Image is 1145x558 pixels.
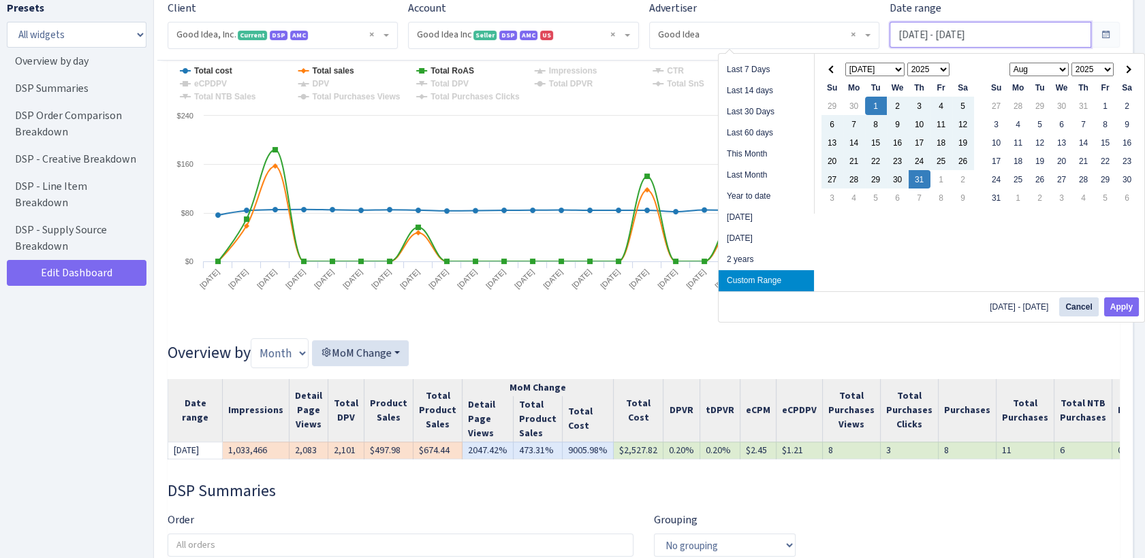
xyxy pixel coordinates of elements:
[1054,379,1112,442] th: Total NTB Purchases
[1007,78,1029,97] th: Mo
[997,379,1054,442] th: Total Purchases
[312,340,409,366] button: MoM Change
[719,80,814,101] li: Last 14 days
[997,442,1054,459] td: 11
[599,267,621,289] tspan: [DATE]
[719,101,814,122] li: Last 30 Days
[549,79,593,88] tspan: Total DPVR
[1116,152,1138,170] td: 23
[1007,115,1029,133] td: 4
[986,97,1007,115] td: 27
[843,152,865,170] td: 21
[1051,78,1073,97] th: We
[952,115,974,133] td: 12
[1051,97,1073,115] td: 30
[7,102,143,146] a: DSP Order Comparison Breakdown
[1029,97,1051,115] td: 29
[398,267,421,289] tspan: [DATE]
[667,79,704,88] tspan: Total SnS
[520,31,537,40] span: AMC
[181,209,193,217] text: $80
[658,28,862,42] span: Good Idea
[514,442,563,459] td: 473.31%
[7,260,146,286] a: Edit Dashboard
[456,267,478,289] tspan: [DATE]
[328,442,364,459] td: 2,101
[930,170,952,188] td: 1
[821,170,843,188] td: 27
[473,31,497,40] span: Seller
[341,267,364,289] tspan: [DATE]
[881,442,939,459] td: 3
[313,79,330,88] tspan: DPV
[930,133,952,152] td: 18
[909,78,930,97] th: Th
[909,170,930,188] td: 31
[952,97,974,115] td: 5
[570,267,593,289] tspan: [DATE]
[821,97,843,115] td: 29
[887,133,909,152] td: 16
[865,97,887,115] td: 1
[255,267,278,289] tspan: [DATE]
[986,78,1007,97] th: Su
[719,165,814,186] li: Last Month
[952,133,974,152] td: 19
[1029,133,1051,152] td: 12
[823,379,881,442] th: Total Purchases Views
[168,534,633,556] input: All orders
[986,170,1007,188] td: 24
[290,31,308,40] span: AMC
[1029,78,1051,97] th: Tu
[777,442,823,459] td: $1.21
[563,396,614,442] th: Total Cost
[1054,442,1112,459] td: 6
[887,188,909,207] td: 6
[986,152,1007,170] td: 17
[462,396,514,442] th: Detail Page Views
[1095,97,1116,115] td: 1
[843,133,865,152] td: 14
[843,115,865,133] td: 7
[986,133,1007,152] td: 10
[1007,152,1029,170] td: 18
[952,170,974,188] td: 2
[930,152,952,170] td: 25
[176,28,381,42] span: Good Idea, Inc. <span class="badge badge-success">Current</span><span class="badge badge-primary"...
[462,442,514,459] td: 2047.42%
[719,122,814,144] li: Last 60 days
[821,133,843,152] td: 13
[1029,152,1051,170] td: 19
[177,160,193,168] text: $160
[270,31,287,40] span: DSP
[1059,297,1098,316] button: Cancel
[168,442,223,459] td: [DATE]
[663,442,700,459] td: 0.20%
[614,442,663,459] td: $2,527.82
[7,48,143,75] a: Overview by day
[369,28,374,42] span: Remove all items
[417,28,621,42] span: Good Idea Inc <span class="badge badge-success">Seller</span><span class="badge badge-primary">DS...
[1116,188,1138,207] td: 6
[168,22,397,48] span: Good Idea, Inc. <span class="badge badge-success">Current</span><span class="badge badge-primary"...
[1007,170,1029,188] td: 25
[1073,78,1095,97] th: Th
[313,66,354,76] tspan: Total sales
[223,379,289,442] th: Impressions
[1095,78,1116,97] th: Fr
[881,379,939,442] th: Total Purchases Clicks
[939,379,997,442] th: Purchases
[1029,115,1051,133] td: 5
[168,512,194,528] label: Order
[740,379,777,442] th: eCPM
[719,207,814,228] li: [DATE]
[865,78,887,97] th: Tu
[1095,170,1116,188] td: 29
[513,267,535,289] tspan: [DATE]
[7,146,143,173] a: DSP - Creative Breakdown
[887,78,909,97] th: We
[909,188,930,207] td: 7
[370,267,392,289] tspan: [DATE]
[887,152,909,170] td: 23
[7,216,143,260] a: DSP - Supply Source Breakdown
